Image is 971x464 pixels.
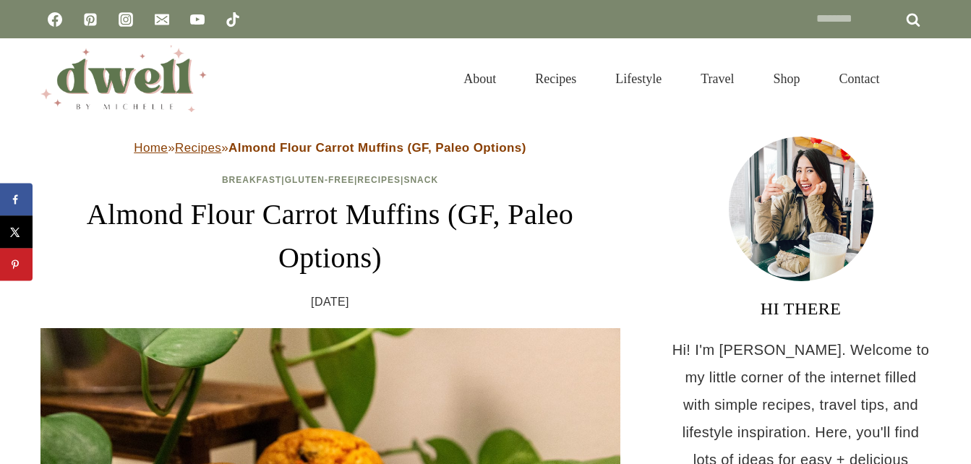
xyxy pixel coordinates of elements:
a: YouTube [183,5,212,34]
img: DWELL by michelle [40,46,207,112]
a: Recipes [175,141,221,155]
h3: HI THERE [671,296,931,322]
h1: Almond Flour Carrot Muffins (GF, Paleo Options) [40,193,620,280]
a: Facebook [40,5,69,34]
a: Gluten-Free [285,175,354,185]
a: Recipes [516,53,596,104]
a: Home [134,141,168,155]
a: About [444,53,516,104]
a: Travel [681,53,753,104]
span: | | | [222,175,438,185]
a: Shop [753,53,819,104]
a: Email [147,5,176,34]
a: TikTok [218,5,247,34]
span: » » [134,141,526,155]
a: Snack [403,175,438,185]
a: Pinterest [76,5,105,34]
a: Contact [820,53,899,104]
a: Instagram [111,5,140,34]
a: Breakfast [222,175,281,185]
button: View Search Form [907,66,931,91]
a: Lifestyle [596,53,681,104]
a: Recipes [357,175,401,185]
nav: Primary Navigation [444,53,899,104]
time: [DATE] [311,291,349,313]
strong: Almond Flour Carrot Muffins (GF, Paleo Options) [228,141,526,155]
